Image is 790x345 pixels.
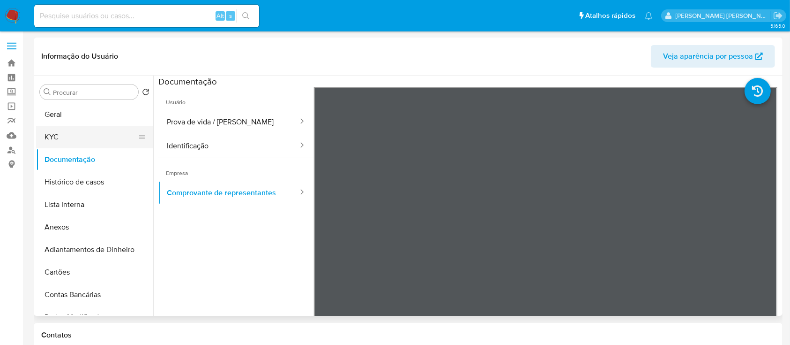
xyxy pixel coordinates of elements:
button: Histórico de casos [36,171,153,193]
a: Sair [773,11,783,21]
span: s [229,11,232,20]
button: Geral [36,103,153,126]
button: Documentação [36,148,153,171]
button: Procurar [44,88,51,96]
span: Alt [216,11,224,20]
p: anna.almeida@mercadopago.com.br [676,11,770,20]
button: Lista Interna [36,193,153,216]
button: Retornar ao pedido padrão [142,88,149,99]
input: Procurar [53,88,134,97]
button: search-icon [236,9,255,23]
button: Cartões [36,261,153,284]
span: Atalhos rápidos [585,11,635,21]
button: Dados Modificados [36,306,153,329]
button: Adiantamentos de Dinheiro [36,238,153,261]
h1: Contatos [41,330,775,340]
span: Veja aparência por pessoa [663,45,753,68]
button: KYC [36,126,146,148]
button: Veja aparência por pessoa [651,45,775,68]
input: Pesquise usuários ou casos... [34,10,259,22]
button: Anexos [36,216,153,238]
button: Contas Bancárias [36,284,153,306]
a: Notificações [645,12,653,20]
h1: Informação do Usuário [41,52,118,61]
